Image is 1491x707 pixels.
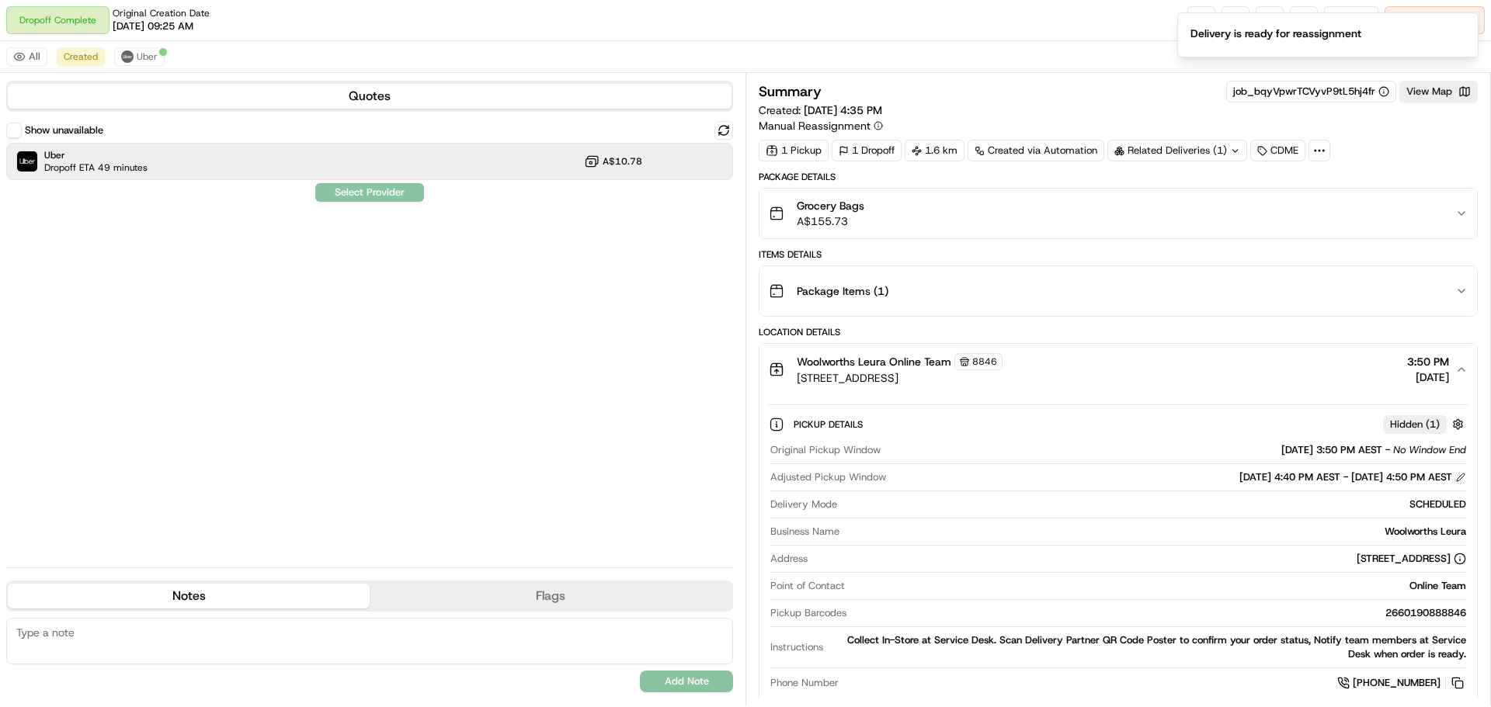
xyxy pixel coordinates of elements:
[1393,443,1466,457] span: No Window End
[6,47,47,66] button: All
[770,443,881,457] span: Original Pickup Window
[770,579,845,593] span: Point of Contact
[17,151,37,172] img: Uber
[603,155,642,168] span: A$10.78
[759,118,883,133] button: Manual Reassignment
[1399,81,1478,102] button: View Map
[264,153,283,172] button: Start new chat
[759,118,871,133] span: Manual Reassignment
[797,370,1003,386] span: [STREET_ADDRESS]
[584,154,642,169] button: A$10.78
[759,102,882,118] span: Created:
[121,50,134,63] img: uber-new-logo.jpeg
[851,579,1466,593] div: Online Team
[1390,418,1440,431] span: Hidden ( 1 )
[114,47,165,66] button: Uber
[1357,552,1466,566] div: [STREET_ADDRESS]
[759,266,1477,316] button: Package Items (1)
[770,525,839,539] span: Business Name
[770,470,886,484] span: Adjusted Pickup Window
[846,525,1466,539] div: Woolworths Leura
[1233,85,1389,99] button: job_bqyVpwrTCVyvP9tL5hj4fr
[759,85,822,99] h3: Summary
[797,213,864,229] span: A$155.73
[905,140,964,161] div: 1.6 km
[16,62,283,87] p: Welcome 👋
[9,219,125,247] a: 📗Knowledge Base
[829,633,1466,661] div: Collect In-Store at Service Desk. Scan Delivery Partner QR Code Poster to confirm your order stat...
[797,354,951,369] span: Woolworths Leura Online Team
[131,227,144,239] div: 💻
[147,225,249,241] span: API Documentation
[113,19,193,33] span: [DATE] 09:25 AM
[759,189,1477,238] button: Grocery BagsA$155.73
[44,161,148,174] span: Dropoff ETA 49 minutes
[759,171,1478,183] div: Package Details
[44,149,148,161] span: Uber
[109,262,188,275] a: Powered byPylon
[797,283,888,299] span: Package Items ( 1 )
[1281,443,1382,457] span: [DATE] 3:50 PM AEST
[759,344,1477,395] button: Woolworths Leura Online Team8846[STREET_ADDRESS]3:50 PM[DATE]
[64,50,98,63] span: Created
[1407,369,1449,385] span: [DATE]
[770,676,839,690] span: Phone Number
[370,584,732,608] button: Flags
[972,355,997,368] span: 8846
[1250,140,1305,161] div: CDME
[40,100,256,116] input: Clear
[759,326,1478,338] div: Location Details
[759,140,829,161] div: 1 Pickup
[1239,470,1466,484] div: [DATE] 4:40 PM AEST - [DATE] 4:50 PM AEST
[113,7,210,19] span: Original Creation Date
[770,606,846,620] span: Pickup Barcodes
[53,164,196,176] div: We're available if you need us!
[155,263,188,275] span: Pylon
[53,148,255,164] div: Start new chat
[968,140,1104,161] a: Created via Automation
[1190,26,1361,41] div: Delivery is ready for reassignment
[8,84,732,109] button: Quotes
[1385,443,1390,457] span: -
[1353,676,1441,690] span: [PHONE_NUMBER]
[16,227,28,239] div: 📗
[770,552,808,566] span: Address
[31,225,119,241] span: Knowledge Base
[57,47,105,66] button: Created
[1383,414,1468,434] button: Hidden (1)
[794,418,866,431] span: Pickup Details
[25,123,103,137] label: Show unavailable
[843,497,1466,511] div: SCHEDULED
[125,219,255,247] a: 💻API Documentation
[770,497,837,511] span: Delivery Mode
[16,148,43,176] img: 1736555255976-a54dd68f-1ca7-489b-9aae-adbdc363a1c4
[137,50,158,63] span: Uber
[1407,354,1449,369] span: 3:50 PM
[770,640,823,654] span: Instructions
[8,584,370,608] button: Notes
[797,198,864,213] span: Grocery Bags
[832,140,902,161] div: 1 Dropoff
[759,248,1478,261] div: Items Details
[1337,674,1466,691] a: [PHONE_NUMBER]
[853,606,1466,620] div: 2660190888846
[16,16,47,47] img: Nash
[1107,140,1247,161] div: Related Deliveries (1)
[804,103,882,117] span: [DATE] 4:35 PM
